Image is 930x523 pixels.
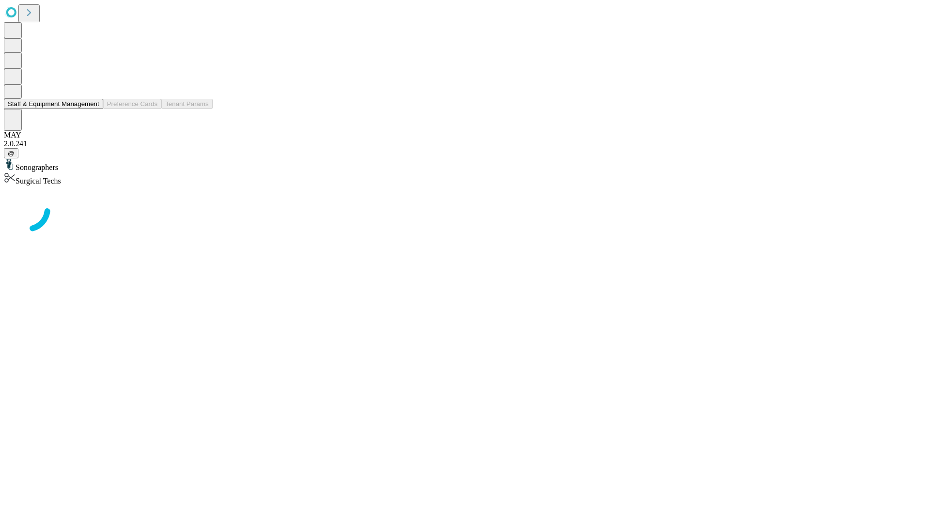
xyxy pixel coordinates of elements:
[8,150,15,157] span: @
[4,172,926,185] div: Surgical Techs
[4,148,18,158] button: @
[4,158,926,172] div: Sonographers
[4,99,103,109] button: Staff & Equipment Management
[4,139,926,148] div: 2.0.241
[161,99,213,109] button: Tenant Params
[103,99,161,109] button: Preference Cards
[4,131,926,139] div: MAY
